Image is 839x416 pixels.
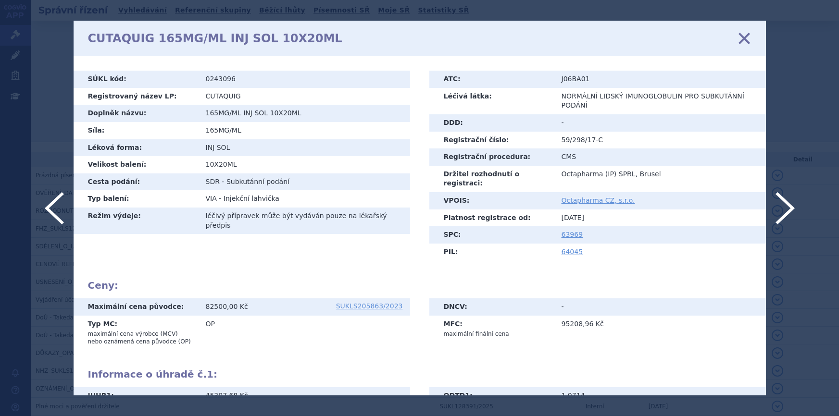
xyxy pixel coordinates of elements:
span: 82500,00 Kč [206,303,248,310]
td: OP [199,316,410,349]
h1: CUTAQUIG 165MG/ML INJ SOL 10X20ML [88,32,342,46]
a: zavřít [737,31,751,46]
th: MFC: [429,316,554,342]
th: SÚKL kód: [74,71,199,88]
th: Léková forma: [74,139,199,157]
th: Typ MC: [74,316,199,349]
span: SDR [206,178,220,185]
th: Léčivá látka: [429,88,554,114]
td: 10X20ML [199,156,410,173]
th: Velikost balení: [74,156,199,173]
th: Platnost registrace od: [429,209,554,227]
th: Cesta podání: [74,173,199,191]
th: SPC: [429,226,554,244]
th: Registrační číslo: [429,132,554,149]
a: 64045 [562,248,583,256]
td: 165MG/ML INJ SOL 10X20ML [199,105,410,122]
td: INJ SOL [199,139,410,157]
th: DNCV: [429,298,554,316]
td: CMS [554,148,766,166]
td: 165MG/ML [199,122,410,139]
td: 1,0714 [554,387,766,404]
span: 1 [465,392,470,399]
td: - [554,114,766,132]
span: - [219,195,221,202]
th: Registrační procedura: [429,148,554,166]
p: maximální finální cena [444,330,547,338]
span: VIA [206,195,217,202]
th: JUHR : [74,387,199,404]
th: Síla: [74,122,199,139]
th: Registrovaný název LP: [74,88,199,105]
a: Octapharma CZ, s.r.o. [562,196,635,204]
td: NORMÁLNÍ LIDSKÝ IMUNOGLOBULIN PRO SUBKUTÁNNÍ PODÁNÍ [554,88,766,114]
td: CUTAQUIG [199,88,410,105]
th: ODTD : [429,387,554,404]
th: Typ balení: [74,190,199,208]
td: 95208,96 Kč [554,316,766,342]
th: Držitel rozhodnutí o registraci: [429,166,554,192]
a: 63969 [562,231,583,238]
td: Octapharma (IP) SPRL, Brusel [554,166,766,192]
td: [DATE] [554,209,766,227]
th: PIL: [429,244,554,261]
td: 0243096 [199,71,410,88]
td: 59/298/17-C [554,132,766,149]
th: Maximální cena původce: [74,298,199,316]
span: - [222,178,224,185]
td: léčivý přípravek může být vydáván pouze na lékařský předpis [199,208,410,234]
th: VPOIS: [429,192,554,209]
h2: Informace o úhradě č. : [88,368,751,380]
span: 1 [107,392,112,399]
th: Doplněk názvu: [74,105,199,122]
th: ATC: [429,71,554,88]
th: DDD: [429,114,554,132]
h2: Ceny: [88,280,751,291]
span: Subkutánní podání [226,178,289,185]
td: J06BA01 [554,71,766,88]
a: SUKLS205863/2023 [336,303,403,309]
span: Injekční lahvička [224,195,279,202]
th: Režim výdeje: [74,208,199,234]
p: maximální cena výrobce (MCV) nebo oznámená cena původce (OP) [88,330,191,345]
span: 1 [207,368,213,380]
td: 45307,68 Kč [199,387,410,404]
td: - [554,298,766,316]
